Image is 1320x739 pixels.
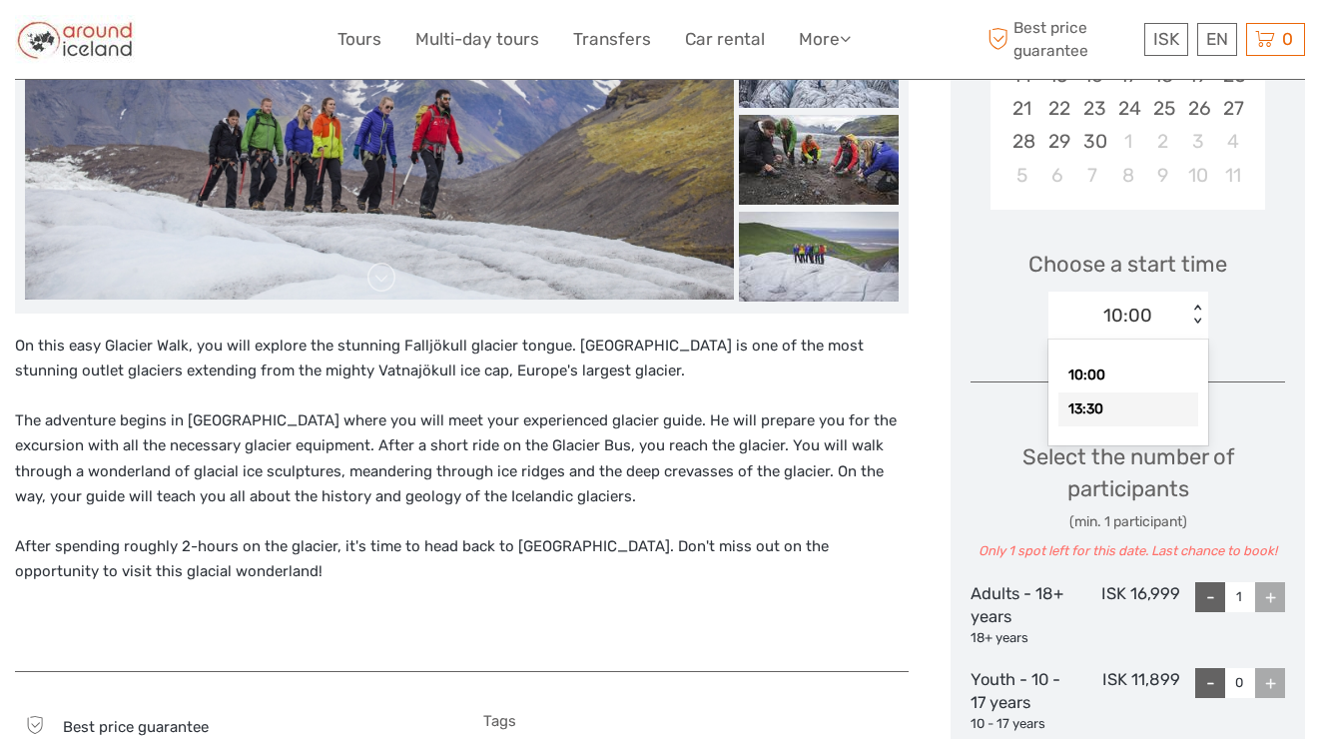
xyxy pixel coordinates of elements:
[28,35,226,51] p: We're away right now. Please check back later!
[1145,159,1180,192] div: Choose Thursday, October 9th, 2025
[971,715,1075,734] div: 10 - 17 years
[971,629,1075,648] div: 18+ years
[1195,668,1225,698] div: -
[483,712,910,730] h5: Tags
[1145,125,1180,158] div: Choose Thursday, October 2nd, 2025
[739,115,899,205] img: bc22b205e99f4b2ba778a93db2fed966_slider_thumbnail.jpeg
[415,25,539,54] a: Multi-day tours
[1103,303,1152,329] div: 10:00
[1058,359,1198,392] div: 10:00
[15,15,136,64] img: Around Iceland
[971,441,1285,561] div: Select the number of participants
[1180,92,1215,125] div: Choose Friday, September 26th, 2025
[1110,92,1145,125] div: Choose Wednesday, September 24th, 2025
[799,25,851,54] a: More
[1153,29,1179,49] span: ISK
[1215,92,1250,125] div: Choose Saturday, September 27th, 2025
[1040,125,1075,158] div: Choose Monday, September 29th, 2025
[1075,92,1110,125] div: Choose Tuesday, September 23rd, 2025
[1110,159,1145,192] div: Choose Wednesday, October 8th, 2025
[1195,582,1225,612] div: -
[1075,668,1180,734] div: ISK 11,899
[1180,159,1215,192] div: Choose Friday, October 10th, 2025
[63,718,209,736] span: Best price guarantee
[1180,125,1215,158] div: Choose Friday, October 3rd, 2025
[1075,582,1180,648] div: ISK 16,999
[971,542,1285,561] div: Only 1 spot left for this date. Last chance to book!
[15,334,909,384] p: On this easy Glacier Walk, you will explore the stunning Falljökull glacier tongue. [GEOGRAPHIC_D...
[1188,305,1205,326] div: < >
[983,17,1139,61] span: Best price guarantee
[971,668,1075,734] div: Youth - 10 - 17 years
[1028,249,1227,280] span: Choose a start time
[971,512,1285,532] div: (min. 1 participant)
[1004,159,1039,192] div: Choose Sunday, October 5th, 2025
[1040,159,1075,192] div: Choose Monday, October 6th, 2025
[971,582,1075,648] div: Adults - 18+ years
[1279,29,1296,49] span: 0
[1255,668,1285,698] div: +
[1197,23,1237,56] div: EN
[1075,159,1110,192] div: Choose Tuesday, October 7th, 2025
[15,534,909,585] p: After spending roughly 2-hours on the glacier, it's time to head back to [GEOGRAPHIC_DATA]. Don't...
[739,212,899,302] img: 4f51b5944f7e4acd935d268f7a07fbff_slider_thumbnail.jpeg
[230,31,254,55] button: Open LiveChat chat widget
[1058,392,1198,426] div: 13:30
[1110,125,1145,158] div: Choose Wednesday, October 1st, 2025
[1215,159,1250,192] div: Choose Saturday, October 11th, 2025
[337,25,381,54] a: Tours
[1075,125,1110,158] div: Choose Tuesday, September 30th, 2025
[573,25,651,54] a: Transfers
[1040,92,1075,125] div: Choose Monday, September 22nd, 2025
[1255,582,1285,612] div: +
[1004,92,1039,125] div: Choose Sunday, September 21st, 2025
[15,408,909,510] p: The adventure begins in [GEOGRAPHIC_DATA] where you will meet your experienced glacier guide. He ...
[1004,125,1039,158] div: Choose Sunday, September 28th, 2025
[1145,92,1180,125] div: Choose Thursday, September 25th, 2025
[1215,125,1250,158] div: Choose Saturday, October 4th, 2025
[685,25,765,54] a: Car rental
